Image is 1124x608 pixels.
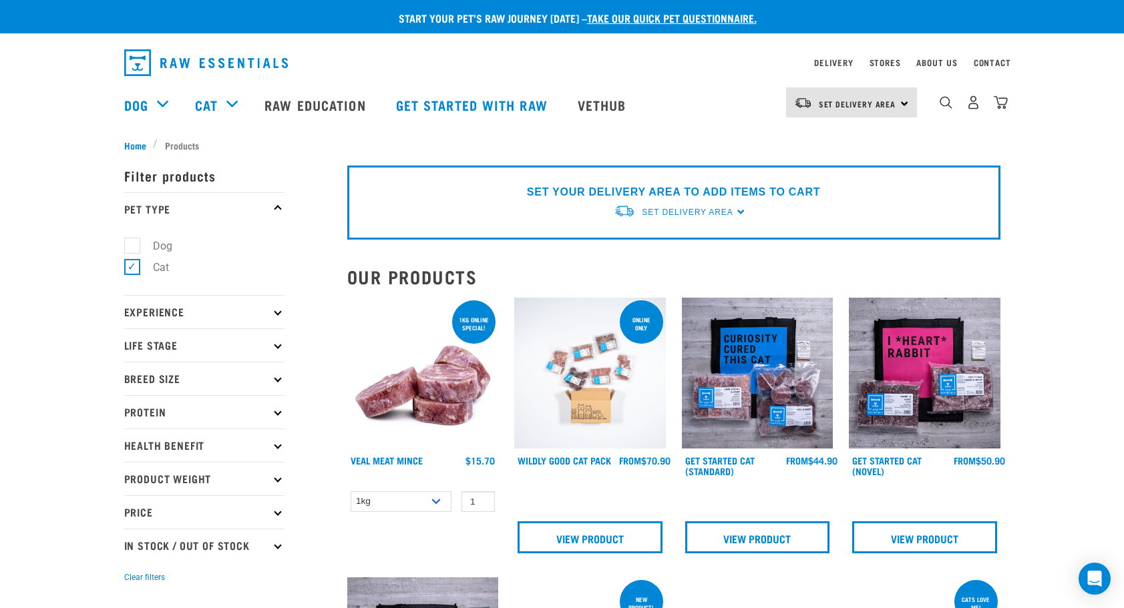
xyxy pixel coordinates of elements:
[124,395,285,428] p: Protein
[849,298,1000,449] img: Assortment Of Raw Essential Products For Cats Including, Pink And Black Tote Bag With "I *Heart* ...
[347,266,1000,287] h2: Our Products
[124,328,285,362] p: Life Stage
[124,529,285,562] p: In Stock / Out Of Stock
[452,310,496,338] div: 1kg online special!
[564,78,643,131] a: Vethub
[124,192,285,226] p: Pet Type
[124,95,148,115] a: Dog
[966,95,980,109] img: user.png
[351,458,423,463] a: Veal Meat Mince
[916,60,957,65] a: About Us
[786,455,837,466] div: $44.90
[994,95,1008,109] img: home-icon@2x.png
[124,462,285,495] p: Product Weight
[124,49,288,76] img: Raw Essentials Logo
[819,101,896,106] span: Set Delivery Area
[132,259,174,276] label: Cat
[870,60,901,65] a: Stores
[124,138,154,152] a: Home
[124,138,1000,152] nav: breadcrumbs
[587,15,757,21] a: take our quick pet questionnaire.
[619,455,671,466] div: $70.90
[685,521,830,553] a: View Product
[852,521,997,553] a: View Product
[114,44,1011,81] nav: dropdown navigation
[518,458,611,463] a: Wildly Good Cat Pack
[614,204,635,218] img: van-moving.png
[124,159,285,192] p: Filter products
[124,295,285,328] p: Experience
[620,310,663,338] div: ONLINE ONLY
[124,138,146,152] span: Home
[685,458,755,473] a: Get Started Cat (Standard)
[518,521,663,553] a: View Product
[1079,563,1111,595] div: Open Intercom Messenger
[347,298,499,449] img: 1160 Veal Meat Mince Medallions 01
[852,458,922,473] a: Get Started Cat (Novel)
[954,455,1005,466] div: $50.90
[682,298,833,449] img: Assortment Of Raw Essential Products For Cats Including, Blue And Black Tote Bag With "Curiosity ...
[814,60,853,65] a: Delivery
[124,571,165,583] button: Clear filters
[974,60,1011,65] a: Contact
[251,78,382,131] a: Raw Education
[465,455,495,466] div: $15.70
[940,96,952,109] img: home-icon-1@2x.png
[124,428,285,462] p: Health Benefit
[794,97,812,109] img: van-moving.png
[514,298,666,449] img: Cat 0 2sec
[132,238,178,254] label: Dog
[195,95,218,115] a: Cat
[124,495,285,529] p: Price
[619,458,641,463] span: FROM
[461,491,495,512] input: 1
[954,458,976,463] span: FROM
[642,208,733,217] span: Set Delivery Area
[527,184,820,200] p: SET YOUR DELIVERY AREA TO ADD ITEMS TO CART
[383,78,564,131] a: Get started with Raw
[786,458,808,463] span: FROM
[124,362,285,395] p: Breed Size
